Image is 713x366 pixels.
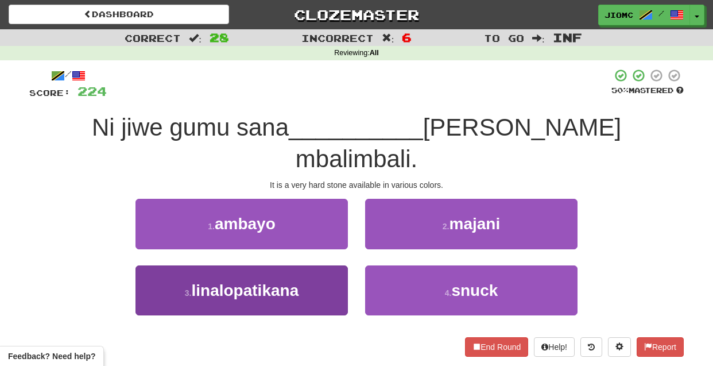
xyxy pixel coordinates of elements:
span: Open feedback widget [8,350,95,362]
span: 28 [210,30,229,44]
span: ambayo [215,215,276,233]
span: To go [484,32,524,44]
span: 50 % [611,86,629,95]
button: 1.ambayo [135,199,348,249]
button: Report [637,337,684,357]
div: Mastered [611,86,684,96]
button: Help! [534,337,575,357]
span: / [658,9,664,17]
span: majani [449,215,500,233]
a: Clozemaster [246,5,467,25]
span: snuck [451,282,498,299]
small: 2 . [443,222,449,231]
span: __________ [289,114,423,141]
span: Incorrect [301,32,374,44]
button: 3.linalopatikana [135,265,348,315]
div: / [29,68,107,83]
button: 2.majani [365,199,578,249]
span: Score: [29,88,71,98]
button: Round history (alt+y) [580,337,602,357]
button: End Round [465,337,528,357]
span: linalopatikana [191,282,299,299]
span: Inf [553,30,582,44]
span: 6 [402,30,412,44]
span: [PERSON_NAME] mbalimbali. [296,114,621,172]
a: Dashboard [9,5,229,24]
button: 4.snuck [365,265,578,315]
span: Ni jiwe gumu sana [92,114,289,141]
strong: All [370,49,379,57]
small: 3 . [185,288,192,298]
span: JioMc [604,10,633,20]
span: Correct [125,32,181,44]
small: 4 . [445,288,452,298]
div: It is a very hard stone available in various colors. [29,179,684,191]
span: : [532,33,545,43]
a: JioMc / [598,5,690,25]
span: : [189,33,201,43]
span: : [382,33,394,43]
small: 1 . [208,222,215,231]
span: 224 [77,84,107,98]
